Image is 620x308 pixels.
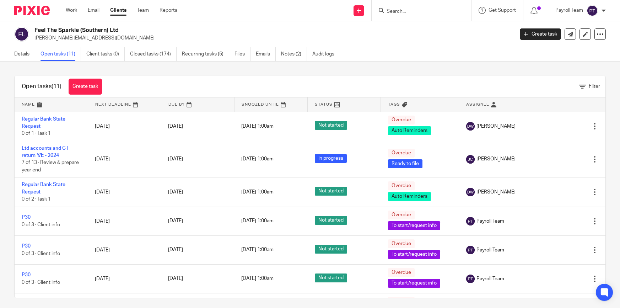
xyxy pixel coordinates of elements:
[241,190,274,195] span: [DATE] 1:00am
[22,160,79,173] span: 7 of 13 · Review & prepare year end
[388,181,415,190] span: Overdue
[22,222,60,227] span: 0 of 3 · Client info
[388,149,415,158] span: Overdue
[466,275,475,283] img: svg%3E
[388,221,440,230] span: To start/request info
[168,219,183,224] span: [DATE]
[388,297,415,306] span: Overdue
[242,102,279,106] span: Snoozed Until
[22,182,65,194] a: Regular Bank State Request
[388,268,415,277] span: Overdue
[386,9,450,15] input: Search
[88,207,161,235] td: [DATE]
[22,244,31,249] a: P30
[466,155,475,164] img: svg%3E
[388,279,440,288] span: To start/request info
[88,177,161,207] td: [DATE]
[22,197,51,202] span: 0 of 2 · Task 1
[476,218,504,225] span: Payroll Team
[476,246,504,254] span: Payroll Team
[86,47,125,61] a: Client tasks (0)
[466,122,475,131] img: svg%3E
[22,215,31,220] a: P30
[388,250,440,259] span: To start/request info
[110,7,126,14] a: Clients
[66,7,77,14] a: Work
[312,47,340,61] a: Audit logs
[388,102,400,106] span: Tags
[587,5,598,16] img: svg%3E
[168,190,183,195] span: [DATE]
[14,47,35,61] a: Details
[315,245,347,254] span: Not started
[388,211,415,219] span: Overdue
[88,112,161,141] td: [DATE]
[281,47,307,61] a: Notes (2)
[22,280,60,285] span: 0 of 3 · Client info
[315,216,347,225] span: Not started
[241,248,274,253] span: [DATE] 1:00am
[388,116,415,124] span: Overdue
[160,7,177,14] a: Reports
[88,264,161,293] td: [DATE]
[88,141,161,177] td: [DATE]
[466,188,475,196] img: svg%3E
[241,157,274,162] span: [DATE] 1:00am
[22,117,65,129] a: Regular Bank State Request
[22,131,51,136] span: 0 of 1 · Task 1
[315,274,347,282] span: Not started
[555,7,583,14] p: Payroll Team
[41,47,81,61] a: Open tasks (11)
[52,84,61,89] span: (11)
[168,248,183,253] span: [DATE]
[234,47,250,61] a: Files
[256,47,276,61] a: Emails
[315,121,347,130] span: Not started
[22,146,69,158] a: Ltd accounts and CT return Y/E - 2024
[589,84,600,89] span: Filter
[489,8,516,13] span: Get Support
[182,47,229,61] a: Recurring tasks (5)
[520,28,561,40] a: Create task
[388,126,431,135] span: Auto Reminders
[22,272,31,277] a: P30
[241,276,274,281] span: [DATE] 1:00am
[22,251,60,256] span: 0 of 3 · Client info
[14,27,29,42] img: svg%3E
[476,123,516,130] span: [PERSON_NAME]
[14,6,50,15] img: Pixie
[388,239,415,248] span: Overdue
[168,157,183,162] span: [DATE]
[388,192,431,201] span: Auto Reminders
[22,83,61,90] h1: Open tasks
[130,47,177,61] a: Closed tasks (174)
[315,102,333,106] span: Status
[137,7,149,14] a: Team
[34,27,414,34] h2: Feel The Sparkle (Southern) Ltd
[69,79,102,95] a: Create task
[241,219,274,224] span: [DATE] 1:00am
[476,188,516,196] span: [PERSON_NAME]
[88,235,161,264] td: [DATE]
[168,276,183,281] span: [DATE]
[34,34,509,42] p: [PERSON_NAME][EMAIL_ADDRESS][DOMAIN_NAME]
[88,7,99,14] a: Email
[476,155,516,163] span: [PERSON_NAME]
[476,275,504,282] span: Payroll Team
[168,124,183,129] span: [DATE]
[241,124,274,129] span: [DATE] 1:00am
[315,154,347,163] span: In progress
[466,246,475,254] img: svg%3E
[466,217,475,225] img: svg%3E
[388,159,422,168] span: Ready to file
[315,187,347,196] span: Not started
